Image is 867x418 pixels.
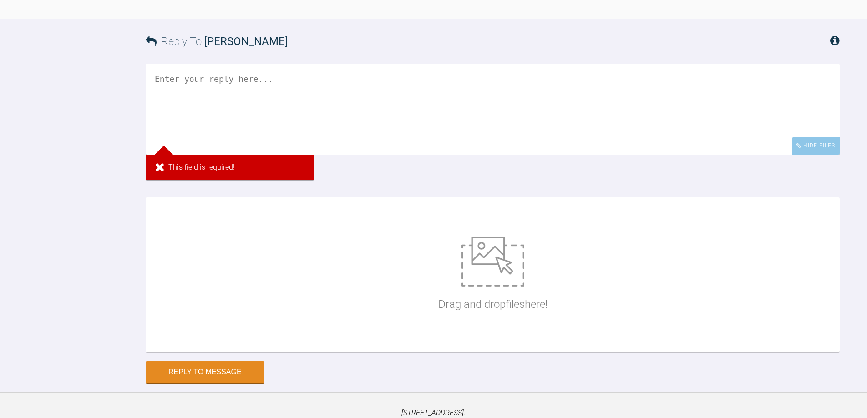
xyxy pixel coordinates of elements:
p: Drag and drop files here! [438,296,548,313]
button: Reply to Message [146,361,264,383]
div: Hide Files [792,137,840,155]
span: [PERSON_NAME] [204,35,288,48]
h3: Reply To [146,33,288,50]
div: This field is required! [146,155,314,180]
